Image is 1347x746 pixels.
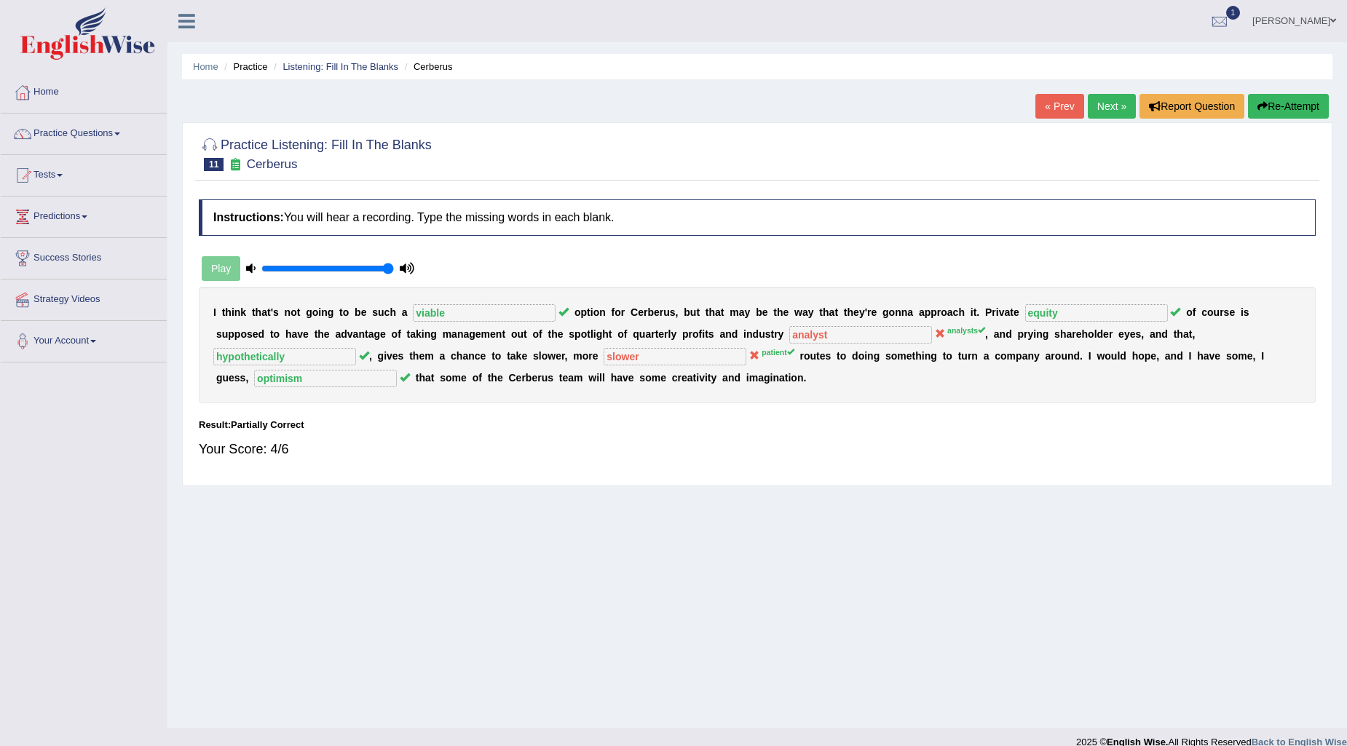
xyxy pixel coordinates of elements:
[312,306,319,318] b: o
[985,328,988,340] b: ,
[789,326,932,344] input: blank
[834,306,838,318] b: t
[617,328,624,340] b: o
[507,350,510,362] b: t
[343,306,349,318] b: o
[676,306,679,318] b: ,
[574,328,581,340] b: p
[1088,94,1136,119] a: Next »
[664,328,668,340] b: r
[511,328,518,340] b: o
[604,348,746,365] input: blank
[778,328,784,340] b: y
[690,306,697,318] b: u
[565,350,568,362] b: ,
[1082,328,1089,340] b: h
[247,157,298,171] small: Cerberus
[271,306,273,318] b: '
[882,306,889,318] b: g
[443,328,451,340] b: m
[976,306,979,318] b: .
[475,328,481,340] b: e
[384,306,390,318] b: c
[232,306,234,318] b: i
[374,328,380,340] b: g
[283,61,398,72] a: Listening: Fill In The Blanks
[274,328,280,340] b: o
[1156,328,1162,340] b: n
[651,328,655,340] b: r
[1248,94,1329,119] button: Re-Attempt
[725,328,732,340] b: n
[765,328,771,340] b: s
[1006,328,1012,340] b: d
[901,306,908,318] b: n
[715,306,721,318] b: a
[1072,328,1075,340] b: r
[1094,328,1097,340] b: l
[958,306,965,318] b: h
[732,328,738,340] b: d
[328,306,334,318] b: g
[561,350,565,362] b: r
[495,350,502,362] b: o
[463,328,469,340] b: a
[439,350,445,362] b: a
[574,306,581,318] b: o
[392,328,398,340] b: o
[401,60,453,74] li: Cerberus
[422,328,424,340] b: i
[1,72,167,108] a: Home
[548,328,551,340] b: t
[556,350,561,362] b: e
[1192,328,1195,340] b: ,
[1,238,167,274] a: Success Stories
[759,328,765,340] b: u
[1207,306,1214,318] b: o
[1220,306,1223,318] b: r
[1226,6,1241,20] span: 1
[267,306,271,318] b: t
[410,328,416,340] b: a
[548,350,556,362] b: w
[702,328,705,340] b: i
[1028,328,1034,340] b: y
[588,350,592,362] b: r
[1174,328,1177,340] b: t
[708,328,714,340] b: s
[384,350,387,362] b: i
[689,328,692,340] b: r
[668,328,671,340] b: l
[252,306,256,318] b: t
[1000,328,1006,340] b: n
[372,306,378,318] b: s
[317,328,324,340] b: h
[799,350,803,362] b: r
[639,328,646,340] b: u
[1136,328,1142,340] b: s
[777,306,783,318] b: h
[297,306,301,318] b: t
[644,306,647,318] b: r
[658,328,664,340] b: e
[234,328,241,340] b: p
[413,350,419,362] b: h
[1025,304,1168,322] input: blank
[612,306,615,318] b: f
[234,306,241,318] b: n
[581,306,588,318] b: p
[1,114,167,150] a: Practice Questions
[419,350,424,362] b: e
[1124,328,1130,340] b: y
[227,158,242,172] small: Exam occurring question
[647,306,654,318] b: b
[398,350,404,362] b: s
[1139,94,1244,119] button: Report Question
[823,306,829,318] b: h
[692,328,699,340] b: o
[655,328,659,340] b: t
[457,328,464,340] b: n
[324,328,330,340] b: e
[517,328,524,340] b: u
[865,306,867,318] b: '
